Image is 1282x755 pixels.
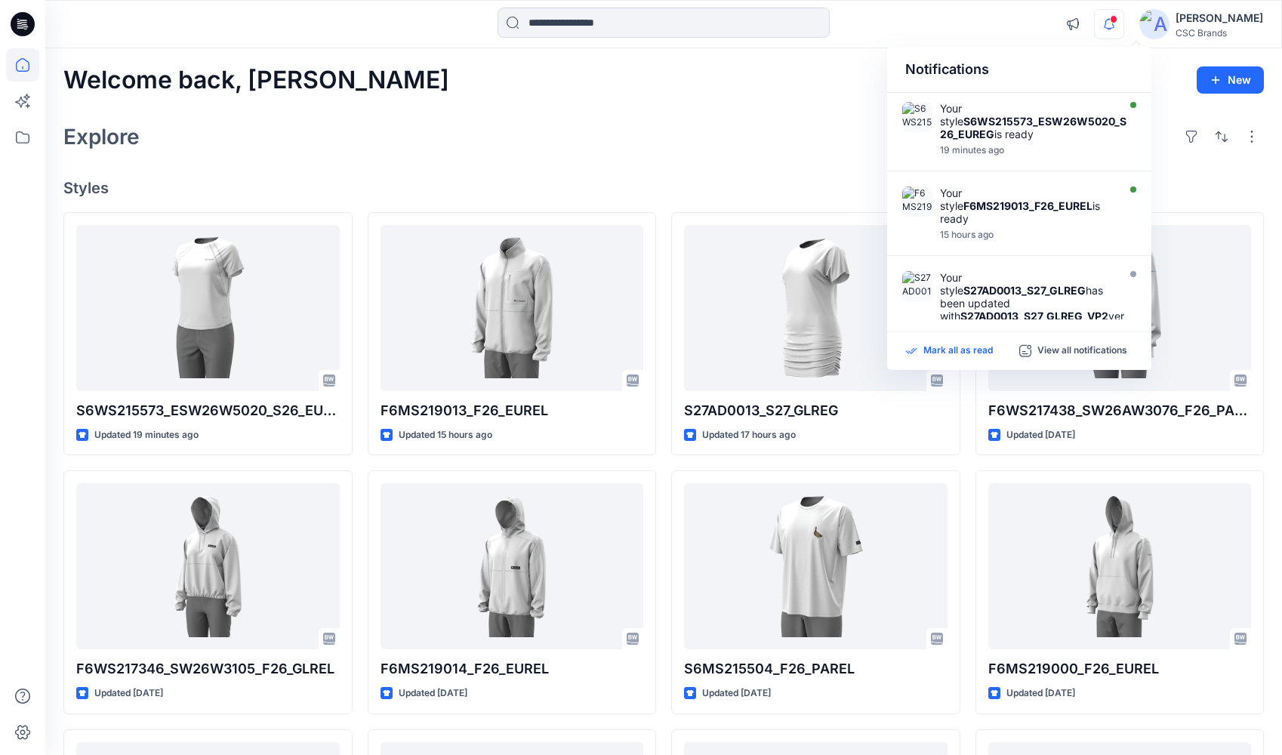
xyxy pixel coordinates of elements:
p: Updated [DATE] [399,686,467,701]
div: CSC Brands [1176,27,1263,39]
div: [PERSON_NAME] [1176,9,1263,27]
button: New [1197,66,1264,94]
p: F6WS217438_SW26AW3076_F26_PAREG [988,400,1252,421]
a: F6MS219014_F26_EUREL [381,483,644,649]
h4: Styles [63,179,1264,197]
a: F6WS217346_SW26W3105_F26_GLREL [76,483,340,649]
div: Your style has been updated with version [940,271,1127,335]
img: S6WS215573_ESW26W5020_S26_EUREG_VFA [902,102,932,132]
a: S27AD0013_S27_GLREG [684,225,948,391]
p: F6MS219013_F26_EUREL [381,400,644,421]
p: F6MS219014_F26_EUREL [381,658,644,679]
strong: S27AD0013_S27_GLREG_VP2 [960,310,1108,322]
p: Updated [DATE] [1006,427,1075,443]
h2: Welcome back, [PERSON_NAME] [63,66,449,94]
div: Notifications [887,47,1151,93]
p: S27AD0013_S27_GLREG [684,400,948,421]
p: S6MS215504_F26_PAREL [684,658,948,679]
a: S6WS215573_ESW26W5020_S26_EUREG [76,225,340,391]
img: F6MS219013_F26_EUREL_VP1 [902,186,932,217]
div: Your style is ready [940,186,1114,225]
p: Updated 17 hours ago [702,427,796,443]
p: F6MS219000_F26_EUREL [988,658,1252,679]
div: Thursday, September 11, 2025 08:18 [940,145,1127,156]
img: avatar [1139,9,1170,39]
strong: F6MS219013_F26_EUREL [963,199,1092,212]
a: F6MS219013_F26_EUREL [381,225,644,391]
div: Wednesday, September 10, 2025 17:26 [940,230,1114,240]
strong: S6WS215573_ESW26W5020_S26_EUREG [940,115,1126,140]
p: Updated 15 hours ago [399,427,492,443]
p: Mark all as read [923,344,993,358]
h2: Explore [63,125,140,149]
p: S6WS215573_ESW26W5020_S26_EUREG [76,400,340,421]
p: Updated 19 minutes ago [94,427,199,443]
p: View all notifications [1037,344,1127,358]
p: F6WS217346_SW26W3105_F26_GLREL [76,658,340,679]
strong: S27AD0013_S27_GLREG [963,284,1086,297]
p: Updated [DATE] [94,686,163,701]
p: Updated [DATE] [1006,686,1075,701]
img: S27AD0013_S27_GLREG_VP2 [902,271,932,301]
a: S6MS215504_F26_PAREL [684,483,948,649]
p: Updated [DATE] [702,686,771,701]
div: Your style is ready [940,102,1127,140]
a: F6MS219000_F26_EUREL [988,483,1252,649]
